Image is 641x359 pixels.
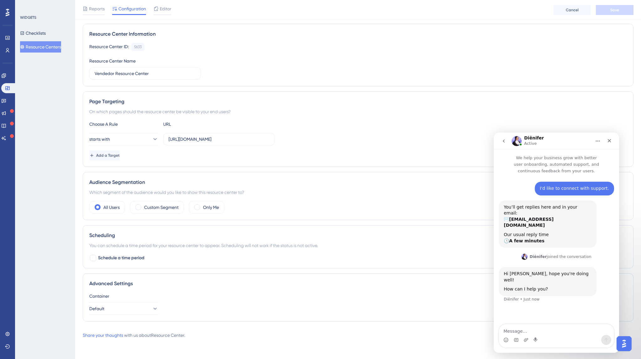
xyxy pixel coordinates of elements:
[89,57,136,65] div: Resource Center Name
[566,8,579,13] span: Cancel
[89,108,627,115] div: On which pages should the resource center be visible to your end users?
[83,333,123,338] a: Share your thoughts
[169,136,269,143] input: yourwebsite.com/path
[89,150,120,160] button: Add a Target
[89,232,627,239] div: Scheduling
[615,334,633,353] iframe: UserGuiding AI Assistant Launcher
[89,179,627,186] div: Audience Segmentation
[610,8,619,13] span: Save
[118,5,146,13] span: Configuration
[89,43,129,51] div: Resource Center ID:
[144,204,179,211] label: Custom Segment
[83,331,185,339] div: with us about Resource Center .
[20,15,36,20] div: WIDGETS
[596,5,633,15] button: Save
[494,133,619,353] iframe: Intercom live chat
[89,5,105,13] span: Reports
[163,120,232,128] div: URL
[20,28,46,39] button: Checklists
[89,302,158,315] button: Default
[89,305,104,312] span: Default
[89,120,158,128] div: Choose A Rule
[95,70,195,77] input: Type your Resource Center name
[89,30,627,38] div: Resource Center Information
[98,254,144,262] span: Schedule a time period
[89,242,627,249] div: You can schedule a time period for your resource center to appear. Scheduling will not work if th...
[89,189,627,196] div: Which segment of the audience would you like to show this resource center to?
[89,98,627,105] div: Page Targeting
[134,44,142,49] div: 5633
[89,280,627,287] div: Advanced Settings
[96,153,120,158] span: Add a Target
[103,204,120,211] label: All Users
[203,204,219,211] label: Only Me
[160,5,171,13] span: Editor
[553,5,591,15] button: Cancel
[89,292,627,300] div: Container
[89,133,158,145] button: starts with
[20,41,61,53] button: Resource Centers
[89,135,110,143] span: starts with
